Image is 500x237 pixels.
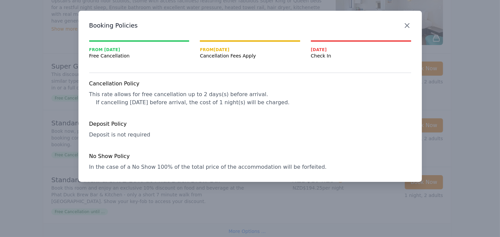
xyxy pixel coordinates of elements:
span: In the case of a No Show 100% of the total price of the accommodation will be forfeited. [89,164,327,170]
h4: Cancellation Policy [89,80,411,88]
span: Cancellation Fees Apply [200,52,300,59]
span: From [DATE] [89,47,189,52]
span: Deposit is not required [89,131,150,138]
h4: No Show Policy [89,152,411,160]
h4: Deposit Policy [89,120,411,128]
nav: Progress mt-20 [89,40,411,59]
span: Check In [311,52,411,59]
h3: Booking Policies [89,22,411,30]
span: This rate allows for free cancellation up to 2 days(s) before arrival. If cancelling [DATE] befor... [89,91,290,106]
span: [DATE] [311,47,411,52]
span: From [DATE] [200,47,300,52]
span: Free Cancellation [89,52,189,59]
